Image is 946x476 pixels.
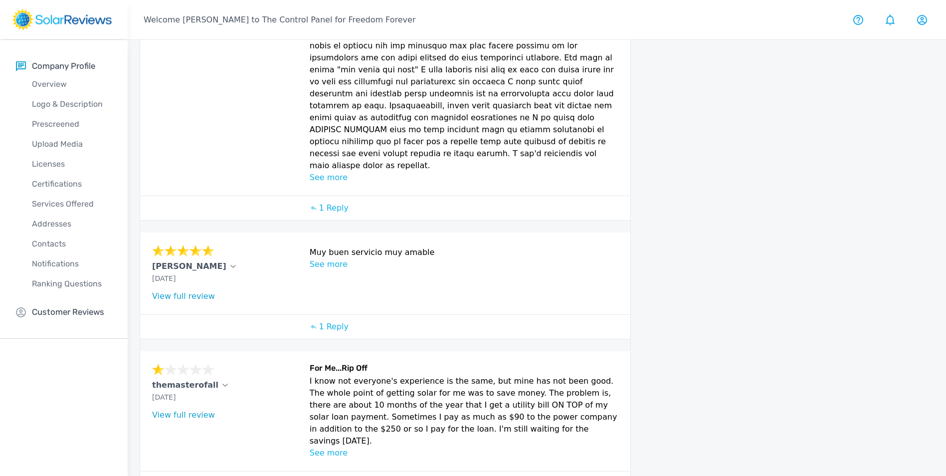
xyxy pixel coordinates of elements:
[16,238,128,250] p: Contacts
[16,98,128,110] p: Logo & Description
[319,321,349,333] p: 1 Reply
[310,246,619,258] p: Muy buen servicio muy amable
[16,74,128,94] a: Overview
[16,198,128,210] p: Services Offered
[16,258,128,270] p: Notifications
[310,375,619,447] p: I know not everyone's experience is the same, but mine has not been good. The whole point of gett...
[16,214,128,234] a: Addresses
[152,410,215,420] a: View full review
[152,274,176,282] span: [DATE]
[16,154,128,174] a: Licenses
[16,134,128,154] a: Upload Media
[16,78,128,90] p: Overview
[16,194,128,214] a: Services Offered
[32,60,95,72] p: Company Profile
[310,172,619,184] p: See more
[152,260,226,272] p: [PERSON_NAME]
[319,202,349,214] p: 1 Reply
[310,363,619,375] h6: For Me...Rip Off
[16,174,128,194] a: Certifications
[152,393,176,401] span: [DATE]
[16,158,128,170] p: Licenses
[152,379,218,391] p: themasterofall
[16,274,128,294] a: Ranking Questions
[16,218,128,230] p: Addresses
[16,178,128,190] p: Certifications
[144,14,415,26] p: Welcome [PERSON_NAME] to The Control Panel for Freedom Forever
[310,447,619,459] p: See more
[16,114,128,134] a: Prescreened
[16,278,128,290] p: Ranking Questions
[32,306,104,318] p: Customer Reviews
[16,118,128,130] p: Prescreened
[152,291,215,301] a: View full review
[16,138,128,150] p: Upload Media
[16,254,128,274] a: Notifications
[16,234,128,254] a: Contacts
[310,258,619,270] p: See more
[16,94,128,114] a: Logo & Description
